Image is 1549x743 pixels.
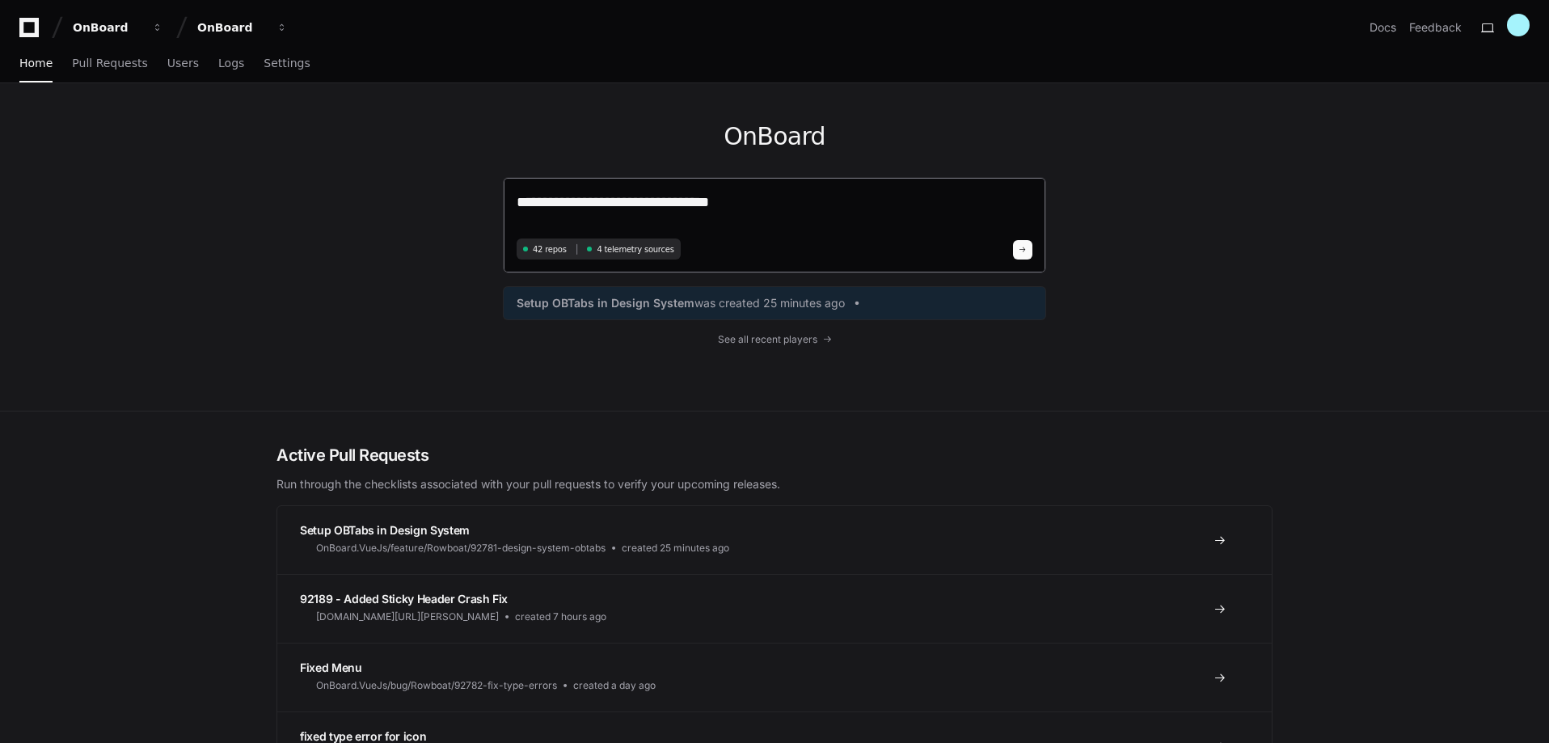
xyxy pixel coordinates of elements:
span: Settings [264,58,310,68]
a: 92189 - Added Sticky Header Crash Fix[DOMAIN_NAME][URL][PERSON_NAME]created 7 hours ago [277,574,1272,643]
span: created 25 minutes ago [622,542,729,555]
h2: Active Pull Requests [276,444,1273,466]
a: Pull Requests [72,45,147,82]
span: [DOMAIN_NAME][URL][PERSON_NAME] [316,610,499,623]
a: Users [167,45,199,82]
a: See all recent players [503,333,1046,346]
button: OnBoard [66,13,170,42]
div: OnBoard [197,19,267,36]
a: Fixed MenuOnBoard.VueJs/bug/Rowboat/92782-fix-type-errorscreated a day ago [277,643,1272,711]
span: Users [167,58,199,68]
a: Setup OBTabs in Design SystemOnBoard.VueJs/feature/Rowboat/92781-design-system-obtabscreated 25 m... [277,506,1272,574]
a: Home [19,45,53,82]
span: OnBoard.VueJs/bug/Rowboat/92782-fix-type-errors [316,679,557,692]
div: OnBoard [73,19,142,36]
span: 4 telemetry sources [597,243,673,255]
a: Settings [264,45,310,82]
button: Feedback [1409,19,1462,36]
span: Setup OBTabs in Design System [517,295,694,311]
span: Setup OBTabs in Design System [300,523,470,537]
span: fixed type error for icon [300,729,426,743]
h1: OnBoard [503,122,1046,151]
a: Docs [1370,19,1396,36]
span: created 7 hours ago [515,610,606,623]
span: created a day ago [573,679,656,692]
span: OnBoard.VueJs/feature/Rowboat/92781-design-system-obtabs [316,542,606,555]
span: Fixed Menu [300,661,362,674]
span: 92189 - Added Sticky Header Crash Fix [300,592,508,606]
p: Run through the checklists associated with your pull requests to verify your upcoming releases. [276,476,1273,492]
span: Home [19,58,53,68]
button: OnBoard [191,13,294,42]
span: was created 25 minutes ago [694,295,845,311]
a: Setup OBTabs in Design Systemwas created 25 minutes ago [517,295,1032,311]
a: Logs [218,45,244,82]
span: Logs [218,58,244,68]
span: 42 repos [533,243,567,255]
span: See all recent players [718,333,817,346]
span: Pull Requests [72,58,147,68]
